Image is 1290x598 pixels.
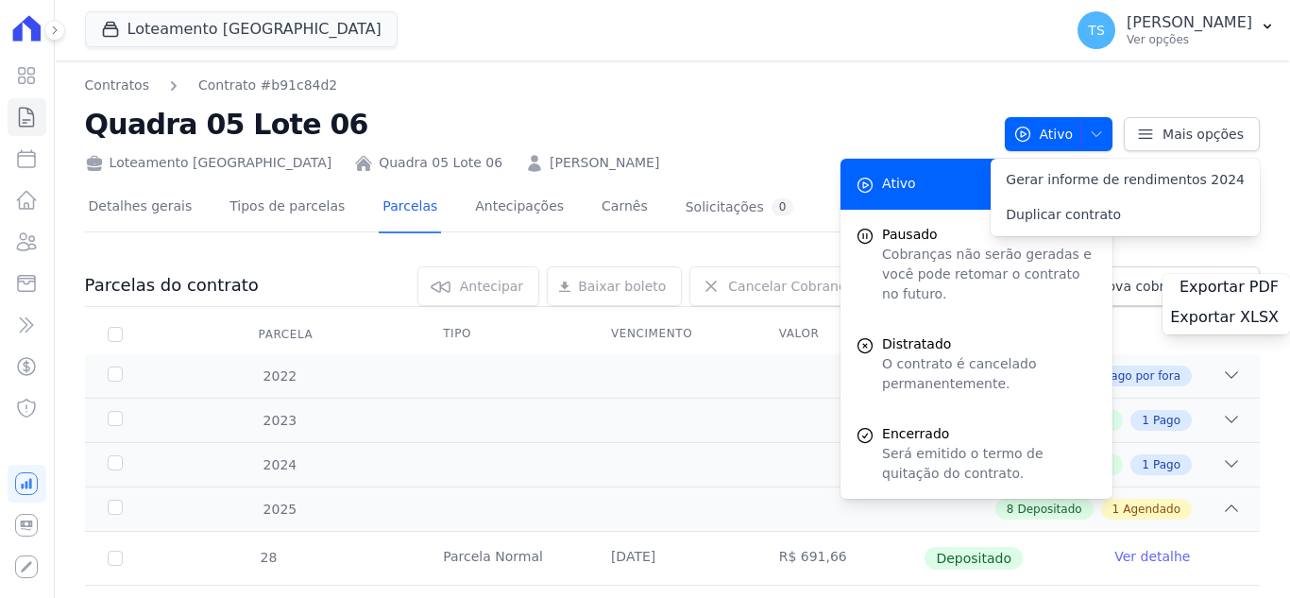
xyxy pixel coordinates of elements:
button: TS [PERSON_NAME] Ver opções [1062,4,1290,57]
h3: Parcelas do contrato [85,274,259,297]
a: Quadra 05 Lote 06 [379,153,502,173]
span: Encerrado [882,424,1097,444]
a: Parcelas [379,183,441,233]
p: O contrato é cancelado permanentemente. [882,354,1097,394]
a: [PERSON_NAME] [550,153,659,173]
a: Distratado O contrato é cancelado permanentemente. [840,319,1112,409]
a: Gerar informe de rendimentos 2024 [991,162,1260,197]
a: Carnês [598,183,652,233]
span: Pago [1153,412,1180,429]
span: Depositado [1017,501,1081,518]
button: Loteamento [GEOGRAPHIC_DATA] [85,11,398,47]
span: Pago por fora [1105,367,1180,384]
p: Ver opções [1127,32,1252,47]
th: Valor [756,315,925,354]
th: Vencimento [588,315,756,354]
span: 8 [1007,501,1014,518]
td: R$ 691,66 [756,532,925,585]
a: Mais opções [1124,117,1260,151]
span: Mais opções [1163,125,1244,144]
div: Loteamento [GEOGRAPHIC_DATA] [85,153,332,173]
span: 1 [1142,456,1149,473]
a: Contrato #b91c84d2 [198,76,337,95]
a: Tipos de parcelas [226,183,348,233]
a: Contratos [85,76,149,95]
td: Parcela Normal [420,532,588,585]
td: [DATE] [588,532,756,585]
div: Solicitações [686,198,794,216]
span: Exportar PDF [1180,278,1279,297]
span: Ativo [1013,117,1074,151]
button: Pausado Cobranças não serão geradas e você pode retomar o contrato no futuro. [840,210,1112,319]
a: Detalhes gerais [85,183,196,233]
a: Antecipações [471,183,568,233]
span: Agendado [1123,501,1180,518]
p: Será emitido o termo de quitação do contrato. [882,444,1097,484]
span: Ativo [882,174,916,194]
button: Ativo [1005,117,1113,151]
div: Parcela [236,316,336,353]
span: 1 [1142,412,1149,429]
span: Distratado [882,334,1097,354]
p: Cobranças não serão geradas e você pode retomar o contrato no futuro. [882,245,1097,304]
div: 0 [772,198,794,216]
span: Depositado [925,547,1023,570]
nav: Breadcrumb [85,76,990,95]
span: 1 [1112,501,1120,518]
span: Pago [1153,456,1180,473]
span: Exportar XLSX [1170,308,1279,327]
a: Encerrado Será emitido o termo de quitação do contrato. [840,409,1112,499]
th: Tipo [420,315,588,354]
input: Só é possível selecionar pagamentos em aberto [108,551,123,566]
a: Exportar PDF [1180,278,1282,300]
span: Pausado [882,225,1097,245]
a: Duplicar contrato [991,197,1260,232]
nav: Breadcrumb [85,76,338,95]
span: 28 [259,550,278,565]
h2: Quadra 05 Lote 06 [85,103,990,145]
a: Ver detalhe [1114,547,1190,566]
a: Exportar XLSX [1170,308,1282,331]
span: TS [1088,24,1104,37]
p: [PERSON_NAME] [1127,13,1252,32]
a: Solicitações0 [682,183,798,233]
a: Nova cobrança avulsa [1059,266,1260,306]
